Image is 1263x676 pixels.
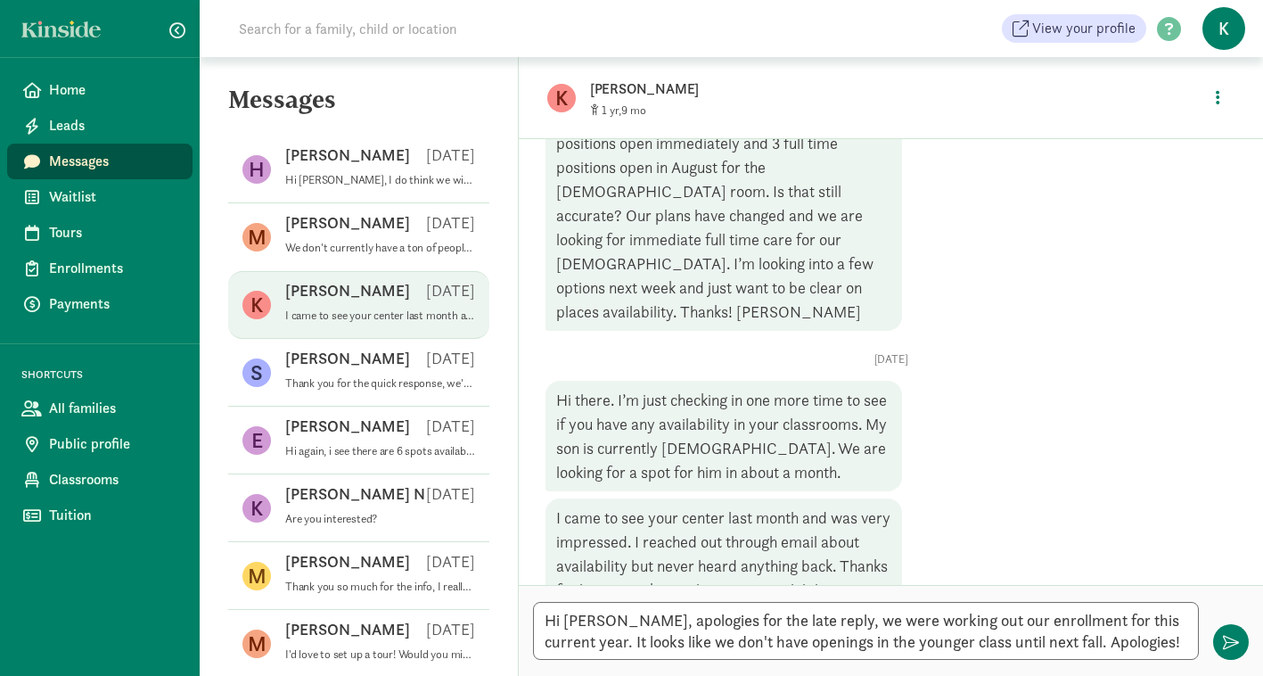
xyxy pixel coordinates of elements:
[7,251,193,286] a: Enrollments
[285,619,410,640] p: [PERSON_NAME]
[285,241,475,255] p: We don't currently have a ton of people as forward thinking as you do. So if you signed up I thin...
[49,222,178,243] span: Tours
[285,144,410,166] p: [PERSON_NAME]
[285,512,475,526] p: Are you interested?
[545,352,1236,367] p: [DATE]
[426,551,475,573] p: [DATE]
[285,444,475,458] p: Hi again, i see there are 6 spots available. Another question I have is for the [DATE] availabili...
[49,151,178,172] span: Messages
[285,173,475,187] p: Hi [PERSON_NAME], I do think we will have that opening! Please email me at [EMAIL_ADDRESS][DOMAIN...
[7,144,193,179] a: Messages
[242,630,271,658] figure: M
[49,469,178,491] span: Classrooms
[228,11,728,46] input: Search for a family, child or location
[426,348,475,369] p: [DATE]
[49,433,178,455] span: Public profile
[242,562,271,590] figure: M
[49,293,178,315] span: Payments
[547,84,576,112] figure: K
[285,416,410,437] p: [PERSON_NAME]
[545,381,902,491] div: Hi there. I’m just checking in one more time to see if you have any availability in your classroo...
[1002,14,1146,43] a: View your profile
[1032,18,1136,39] span: View your profile
[7,179,193,215] a: Waitlist
[7,286,193,322] a: Payments
[242,291,271,319] figure: K
[426,483,475,505] p: [DATE]
[285,551,410,573] p: [PERSON_NAME]
[242,223,271,251] figure: M
[285,483,425,505] p: [PERSON_NAME] N
[7,108,193,144] a: Leads
[545,499,902,609] div: I came to see your center last month and was very impressed. I reached out through email about av...
[49,115,178,136] span: Leads
[242,359,271,387] figure: S
[7,72,193,108] a: Home
[285,348,410,369] p: [PERSON_NAME]
[426,280,475,301] p: [DATE]
[49,258,178,279] span: Enrollments
[49,398,178,419] span: All families
[285,212,410,234] p: [PERSON_NAME]
[602,103,621,118] span: 1
[285,309,475,323] p: I came to see your center last month and was very impressed. I reached out through email about av...
[285,376,475,391] p: Thank you for the quick response, we're on the waitlist!
[242,426,271,455] figure: E
[285,280,410,301] p: [PERSON_NAME]
[49,79,178,101] span: Home
[426,144,475,166] p: [DATE]
[7,215,193,251] a: Tours
[426,416,475,437] p: [DATE]
[242,494,271,523] figure: K
[49,505,178,526] span: Tuition
[545,76,902,331] div: Hey there. We are planning to come to the tour [DATE]. I saw online that there are a few part tim...
[1174,590,1263,676] iframe: Chat Widget
[426,212,475,234] p: [DATE]
[7,462,193,498] a: Classrooms
[621,103,646,118] span: 9
[49,186,178,208] span: Waitlist
[285,580,475,594] p: Thank you so much for the info, I really hope we can make it for the August cohort. My infant sho...
[590,77,1152,102] p: [PERSON_NAME]
[7,498,193,533] a: Tuition
[7,391,193,426] a: All families
[426,619,475,640] p: [DATE]
[1202,7,1245,50] span: K
[242,155,271,184] figure: H
[285,647,475,662] p: I'd love to set up a tour! Would you mind emailing me at [EMAIL_ADDRESS][DOMAIN_NAME]
[200,86,518,128] h5: Messages
[7,426,193,462] a: Public profile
